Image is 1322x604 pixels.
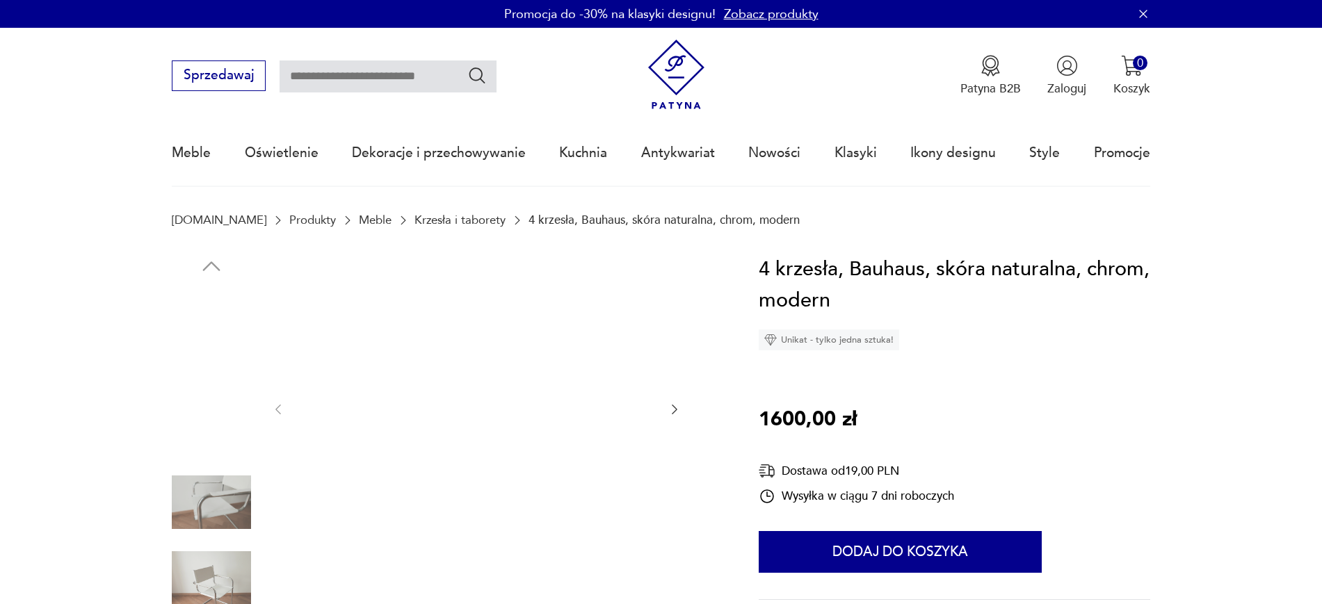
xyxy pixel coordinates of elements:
img: Zdjęcie produktu 4 krzesła, Bauhaus, skóra naturalna, chrom, modern [302,254,650,563]
a: Dekoracje i przechowywanie [352,121,526,185]
p: Promocja do -30% na klasyki designu! [504,6,716,23]
div: Wysyłka w ciągu 7 dni roboczych [759,488,954,505]
a: [DOMAIN_NAME] [172,213,266,227]
img: Ikona diamentu [764,334,777,346]
a: Krzesła i taborety [414,213,506,227]
a: Meble [359,213,392,227]
a: Style [1029,121,1060,185]
a: Oświetlenie [245,121,319,185]
button: Dodaj do koszyka [759,531,1042,573]
img: Ikona medalu [980,55,1001,76]
button: 0Koszyk [1113,55,1150,97]
a: Kuchnia [559,121,607,185]
div: 0 [1133,56,1147,70]
p: Koszyk [1113,81,1150,97]
div: Unikat - tylko jedna sztuka! [759,329,899,350]
button: Patyna B2B [960,55,1021,97]
button: Zaloguj [1047,55,1086,97]
img: Ikona koszyka [1121,55,1143,76]
img: Ikonka użytkownika [1056,55,1078,76]
a: Ikony designu [910,121,996,185]
p: 1600,00 zł [759,404,857,436]
img: Zdjęcie produktu 4 krzesła, Bauhaus, skóra naturalna, chrom, modern [172,463,251,542]
button: Szukaj [467,65,487,85]
a: Zobacz produkty [724,6,819,23]
a: Promocje [1094,121,1150,185]
h1: 4 krzesła, Bauhaus, skóra naturalna, chrom, modern [759,254,1150,317]
a: Sprzedawaj [172,71,266,82]
div: Dostawa od 19,00 PLN [759,462,954,480]
a: Produkty [289,213,336,227]
p: Patyna B2B [960,81,1021,97]
button: Sprzedawaj [172,60,266,91]
img: Zdjęcie produktu 4 krzesła, Bauhaus, skóra naturalna, chrom, modern [172,286,251,365]
p: Zaloguj [1047,81,1086,97]
a: Meble [172,121,211,185]
p: 4 krzesła, Bauhaus, skóra naturalna, chrom, modern [529,213,800,227]
img: Ikona dostawy [759,462,775,480]
a: Klasyki [835,121,877,185]
a: Ikona medaluPatyna B2B [960,55,1021,97]
img: Patyna - sklep z meblami i dekoracjami vintage [641,40,711,110]
a: Antykwariat [641,121,715,185]
img: Zdjęcie produktu 4 krzesła, Bauhaus, skóra naturalna, chrom, modern [172,374,251,453]
a: Nowości [748,121,800,185]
